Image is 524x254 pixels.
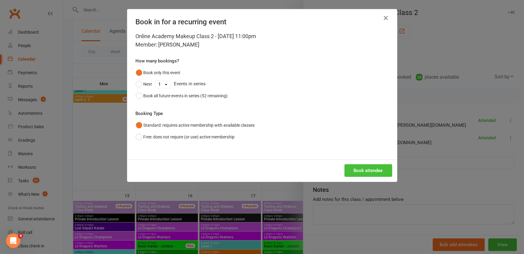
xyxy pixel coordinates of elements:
iframe: Intercom live chat [6,234,20,248]
label: Booking Type [136,110,163,117]
label: How many bookings? [136,57,179,65]
button: Free: does not require (or use) active membership [136,131,235,143]
button: Book attendee [344,164,392,177]
button: Next [136,78,152,90]
h4: Book in for a recurring event [136,18,389,26]
div: Events in series [136,78,389,90]
div: Online Academy Makeup Class 2 - [DATE] 11:00pm Member: [PERSON_NAME] [136,32,389,49]
button: Book only this event [136,67,181,78]
button: Standard: requires active membership with available classes [136,119,255,131]
div: Book all future events in series (52 remaining) [144,92,228,99]
button: Close [381,13,391,23]
button: Book all future events in series (52 remaining) [136,90,228,101]
span: 4 [18,234,23,238]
